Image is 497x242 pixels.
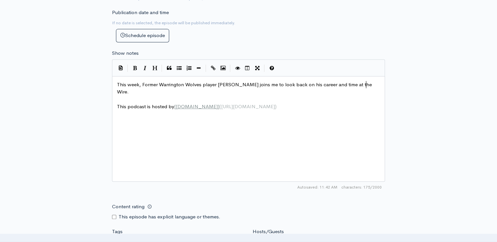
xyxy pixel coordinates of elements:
[140,63,150,73] button: Italic
[233,63,242,73] button: Toggle Preview
[127,65,128,72] i: |
[117,103,277,110] span: This podcast is hosted by
[164,63,174,73] button: Quote
[253,228,284,235] label: Hosts/Guests
[176,103,218,110] span: [DOMAIN_NAME]
[221,103,275,110] span: [URL][DOMAIN_NAME]
[219,103,221,110] span: (
[112,20,235,26] small: If no date is selected, the episode will be published immediately.
[218,63,228,73] button: Insert Image
[194,63,204,73] button: Insert Horizontal Line
[275,103,277,110] span: )
[341,184,382,190] span: 175/2000
[242,63,252,73] button: Toggle Side by Side
[206,65,206,72] i: |
[208,63,218,73] button: Create Link
[150,63,160,73] button: Heading
[297,184,337,190] span: Autosaved: 11:42 AM
[252,63,262,73] button: Toggle Fullscreen
[119,213,220,221] label: This episode has explicit language or themes.
[117,81,373,95] span: This week, Former Warrington Wolves player [PERSON_NAME] joins me to look back on his career and ...
[174,103,176,110] span: [
[112,50,139,57] label: Show notes
[174,63,184,73] button: Generic List
[112,228,123,235] label: Tags
[267,63,277,73] button: Markdown Guide
[116,63,125,72] button: Insert Show Notes Template
[116,29,169,42] button: Schedule episode
[112,200,145,213] label: Content rating
[264,65,265,72] i: |
[162,65,162,72] i: |
[130,63,140,73] button: Bold
[218,103,219,110] span: ]
[112,9,169,16] label: Publication date and time
[184,63,194,73] button: Numbered List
